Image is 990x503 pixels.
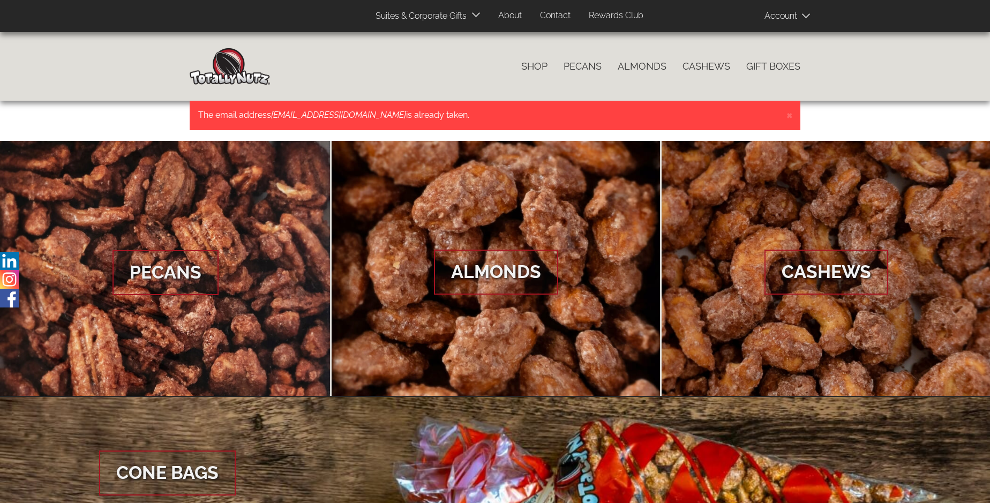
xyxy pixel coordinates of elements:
[332,141,661,397] a: Almonds
[532,5,579,26] a: Contact
[581,5,651,26] a: Rewards Club
[490,5,530,26] a: About
[556,55,610,78] a: Pecans
[112,250,219,295] span: Pecans
[198,109,781,122] p: The email address is already taken.
[786,108,792,121] button: Close
[786,107,792,122] span: ×
[367,6,470,27] a: Suites & Corporate Gifts
[99,451,236,496] span: Cone Bags
[513,55,556,78] a: Shop
[674,55,738,78] a: Cashews
[271,110,406,120] em: [EMAIL_ADDRESS][DOMAIN_NAME]
[190,48,270,85] img: Home
[764,250,888,295] span: Cashews
[738,55,808,78] a: Gift Boxes
[190,101,800,130] div: Error message
[610,55,674,78] a: Almonds
[434,250,558,295] span: Almonds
